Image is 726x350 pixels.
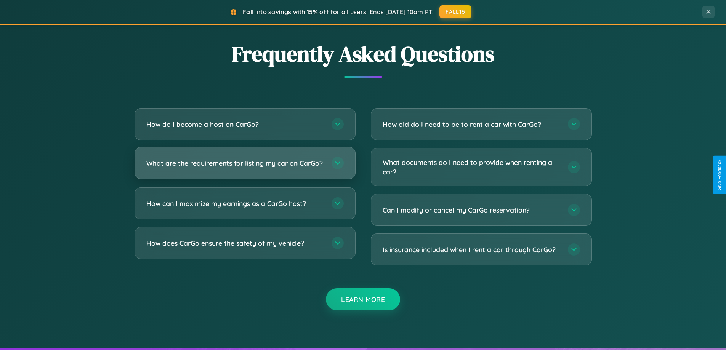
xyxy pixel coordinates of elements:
[383,205,560,215] h3: Can I modify or cancel my CarGo reservation?
[146,238,324,248] h3: How does CarGo ensure the safety of my vehicle?
[146,199,324,208] h3: How can I maximize my earnings as a CarGo host?
[135,39,592,69] h2: Frequently Asked Questions
[146,120,324,129] h3: How do I become a host on CarGo?
[243,8,434,16] span: Fall into savings with 15% off for all users! Ends [DATE] 10am PT.
[146,158,324,168] h3: What are the requirements for listing my car on CarGo?
[717,160,722,190] div: Give Feedback
[383,120,560,129] h3: How old do I need to be to rent a car with CarGo?
[439,5,471,18] button: FALL15
[383,158,560,176] h3: What documents do I need to provide when renting a car?
[326,288,400,310] button: Learn More
[383,245,560,254] h3: Is insurance included when I rent a car through CarGo?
